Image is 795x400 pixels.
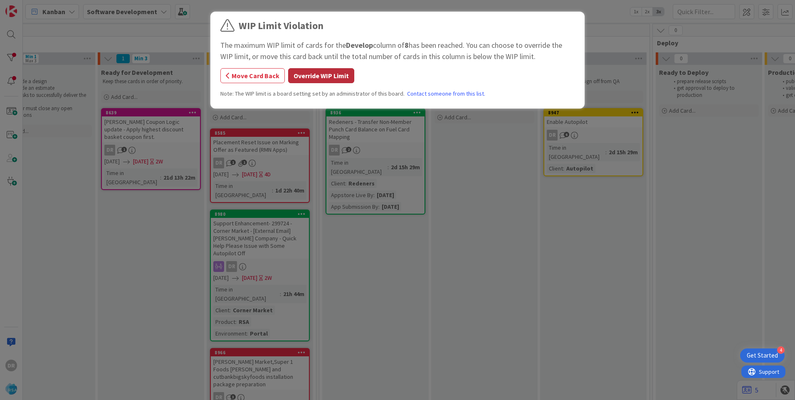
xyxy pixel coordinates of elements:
[346,40,373,50] b: Develop
[17,1,38,11] span: Support
[777,346,785,354] div: 4
[220,89,575,98] div: Note: The WIP limit is a board setting set by an administrator of this board.
[740,348,785,363] div: Open Get Started checklist, remaining modules: 4
[407,89,485,98] a: Contact someone from this list.
[405,40,409,50] b: 8
[288,68,354,83] button: Override WIP Limit
[747,351,778,360] div: Get Started
[220,40,575,62] div: The maximum WIP limit of cards for the column of has been reached. You can choose to override the...
[220,68,285,83] button: Move Card Back
[239,18,323,33] div: WIP Limit Violation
